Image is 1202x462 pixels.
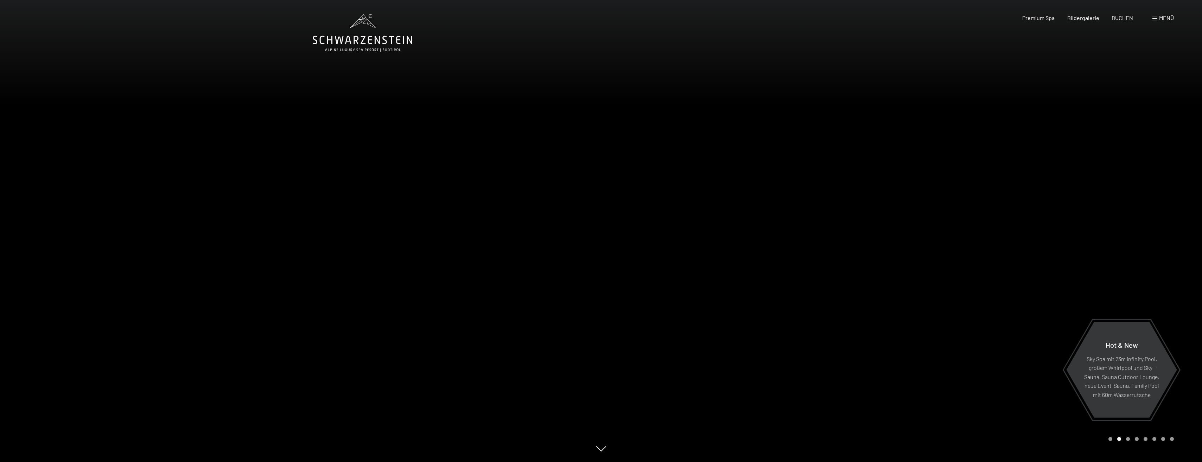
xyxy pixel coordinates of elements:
[1170,437,1174,441] div: Carousel Page 8
[1144,437,1147,441] div: Carousel Page 5
[1106,340,1138,349] span: Hot & New
[1112,14,1133,21] a: BUCHEN
[1106,437,1174,441] div: Carousel Pagination
[1152,437,1156,441] div: Carousel Page 6
[1135,437,1139,441] div: Carousel Page 4
[1126,437,1130,441] div: Carousel Page 3
[1066,321,1177,418] a: Hot & New Sky Spa mit 23m Infinity Pool, großem Whirlpool und Sky-Sauna, Sauna Outdoor Lounge, ne...
[1108,437,1112,441] div: Carousel Page 1
[1022,14,1055,21] a: Premium Spa
[1083,354,1160,399] p: Sky Spa mit 23m Infinity Pool, großem Whirlpool und Sky-Sauna, Sauna Outdoor Lounge, neue Event-S...
[1067,14,1099,21] a: Bildergalerie
[1117,437,1121,441] div: Carousel Page 2 (Current Slide)
[1159,14,1174,21] span: Menü
[1161,437,1165,441] div: Carousel Page 7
